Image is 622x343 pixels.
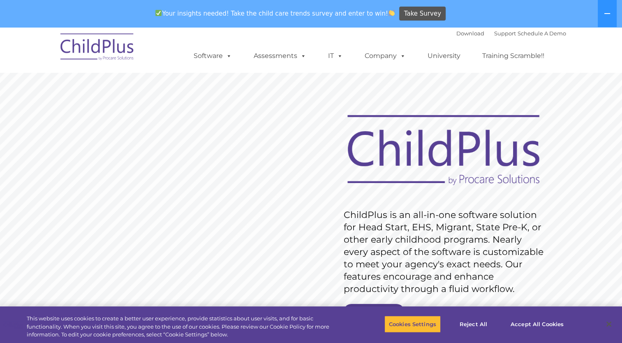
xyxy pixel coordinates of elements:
a: Get Started [343,304,405,320]
button: Reject All [448,315,499,333]
a: University [419,48,469,64]
span: Take Survey [404,7,441,21]
img: ChildPlus by Procare Solutions [56,28,139,69]
img: 👏 [388,10,395,16]
button: Cookies Settings [384,315,441,333]
div: This website uses cookies to create a better user experience, provide statistics about user visit... [27,315,342,339]
a: Training Scramble!! [474,48,553,64]
a: Assessments [245,48,314,64]
span: Your insights needed! Take the child care trends survey and enter to win! [152,5,398,21]
rs-layer: ChildPlus is an all-in-one software solution for Head Start, EHS, Migrant, State Pre-K, or other ... [344,209,548,295]
a: Support [494,30,516,37]
a: Schedule A Demo [518,30,566,37]
img: ✅ [155,10,162,16]
a: Take Survey [399,7,446,21]
button: Accept All Cookies [506,315,568,333]
a: IT [320,48,351,64]
button: Close [600,315,618,333]
a: Company [356,48,414,64]
a: Download [456,30,484,37]
a: Software [185,48,240,64]
font: | [456,30,566,37]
